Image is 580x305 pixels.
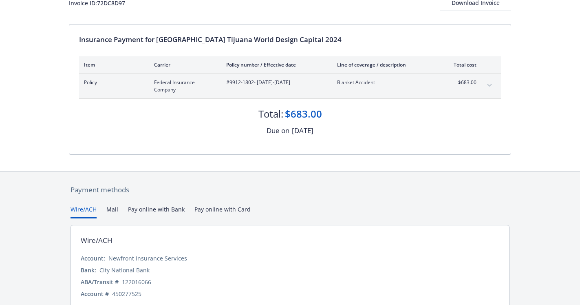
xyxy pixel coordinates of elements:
div: Total: [258,107,283,121]
div: Line of coverage / description [337,61,433,68]
div: Item [84,61,141,68]
span: $683.00 [446,79,476,86]
div: Newfront Insurance Services [108,254,187,263]
span: Policy [84,79,141,86]
button: Mail [106,205,118,218]
div: Total cost [446,61,476,68]
div: Wire/ACH [81,235,112,246]
span: Federal Insurance Company [154,79,213,94]
span: #9912-1802 - [DATE]-[DATE] [226,79,324,86]
button: expand content [483,79,496,92]
div: 122016066 [122,278,151,286]
div: Account: [81,254,105,263]
div: $683.00 [285,107,322,121]
span: Blanket Accident [337,79,433,86]
div: Due on [267,125,289,136]
div: Insurance Payment for [GEOGRAPHIC_DATA] Tijuana World Design Capital 2024 [79,34,501,45]
div: Policy number / Effective date [226,61,324,68]
div: Bank: [81,266,96,274]
div: ABA/Transit # [81,278,119,286]
button: Wire/ACH [71,205,97,218]
div: Payment methods [71,185,509,195]
div: City National Bank [99,266,150,274]
div: Account # [81,289,109,298]
div: PolicyFederal Insurance Company#9912-1802- [DATE]-[DATE]Blanket Accident$683.00expand content [79,74,501,98]
button: Pay online with Card [194,205,251,218]
div: [DATE] [292,125,313,136]
div: Carrier [154,61,213,68]
div: 450277525 [112,289,141,298]
button: Pay online with Bank [128,205,185,218]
